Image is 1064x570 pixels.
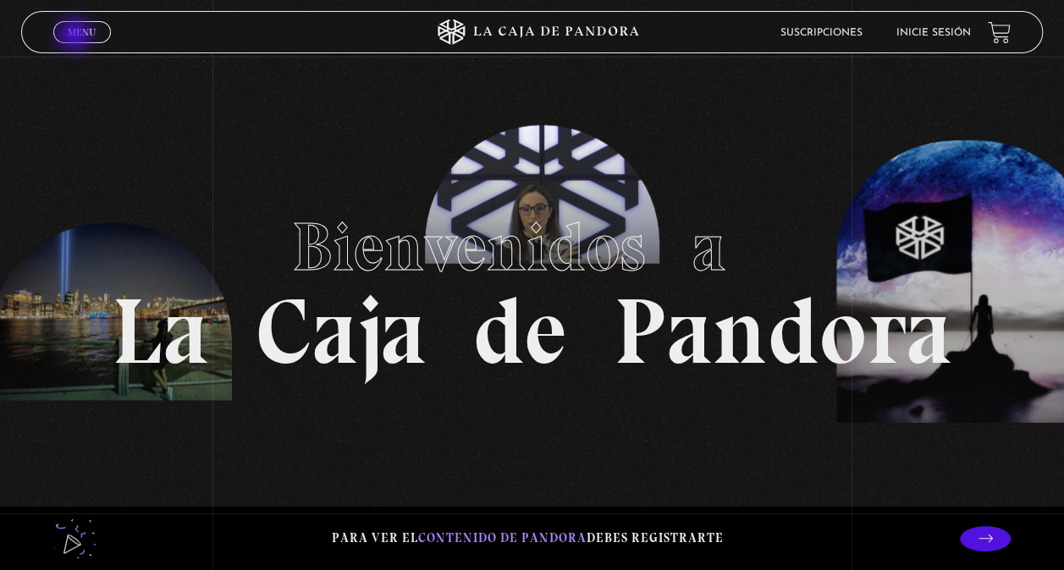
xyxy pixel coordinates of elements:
p: Para ver el debes registrarte [332,527,724,550]
span: Cerrar [63,41,102,53]
a: Inicie sesión [896,28,971,38]
span: Bienvenidos a [292,206,773,288]
span: Menu [68,27,96,37]
a: View your shopping cart [988,21,1011,44]
span: contenido de Pandora [418,530,587,545]
h1: La Caja de Pandora [112,192,952,378]
a: Suscripciones [780,28,863,38]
